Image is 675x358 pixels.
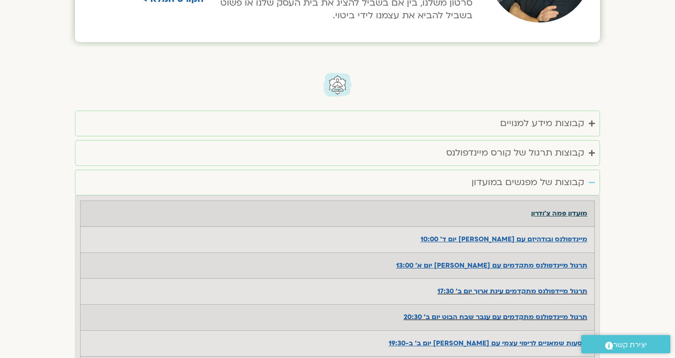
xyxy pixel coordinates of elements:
a: מסעות שמאניים לריפוי עצמי עם [PERSON_NAME] יום ב' ב-19:30 [389,339,587,348]
a: יצירת קשר [581,335,670,353]
span: יצירת קשר [613,339,647,351]
div: קבוצות תרגול של קורס מיינדפולנס [446,145,584,161]
summary: קבוצות של מפגשים במועדון [75,170,600,195]
a: מיינדפולנס ובודהיזם עם [PERSON_NAME] יום ד' 10:00 [420,235,587,244]
a: מועדון פמה צ'ודרון [531,209,587,218]
div: קבוצות של מפגשים במועדון [472,175,584,190]
a: תרגול מיינדפולנס מתקדמים עם ענבר שבח הבוט יום ב' 20:30 [404,313,587,321]
div: קבוצות מידע למנויים [500,116,584,131]
a: תרגול מיינדפולנס מתקדמים עם [PERSON_NAME] יום א' 13:00 [396,261,587,270]
summary: קבוצות תרגול של קורס מיינדפולנס [75,140,600,166]
summary: קבוצות מידע למנויים [75,111,600,136]
a: תרגול מיידפולנס מתקדמים עינת ארוך יום ב' 17:30 [437,287,587,296]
